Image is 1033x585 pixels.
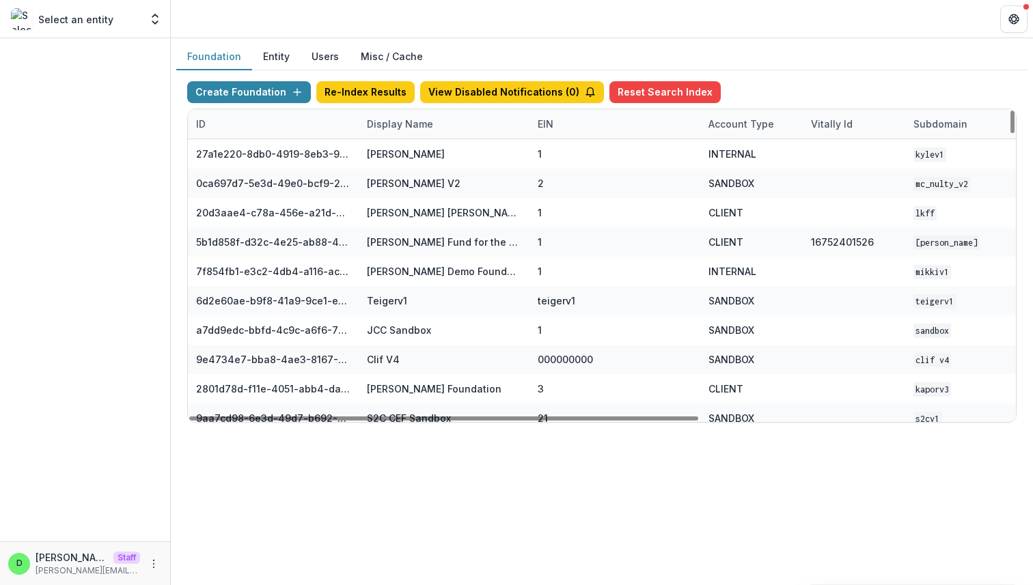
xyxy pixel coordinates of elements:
[913,324,951,338] code: sandbox
[538,323,542,337] div: 1
[538,205,542,220] div: 1
[196,294,350,308] div: 6d2e60ae-b9f8-41a9-9ce1-e608d0f20ec5
[367,352,400,367] div: Clif V4
[367,294,407,308] div: Teigerv1
[913,206,937,220] code: lkff
[11,8,33,30] img: Select an entity
[196,382,350,396] div: 2801d78d-f11e-4051-abb4-dab00da98882
[367,323,431,337] div: JCC Sandbox
[913,147,946,162] code: kylev1
[538,147,542,161] div: 1
[367,176,460,190] div: [PERSON_NAME] V2
[811,235,874,249] div: 16752401526
[905,109,1008,139] div: Subdomain
[913,412,941,426] code: s2cv1
[196,235,350,249] div: 5b1d858f-d32c-4e25-ab88-434536713791
[196,323,350,337] div: a7dd9edc-bbfd-4c9c-a6f6-76d0743bf1cd
[36,550,108,565] p: [PERSON_NAME]
[16,559,23,568] div: Divyansh
[708,294,754,308] div: SANDBOX
[700,109,803,139] div: Account Type
[196,176,350,190] div: 0ca697d7-5e3d-49e0-bcf9-217f69e92d71
[708,205,743,220] div: CLIENT
[188,117,214,131] div: ID
[188,109,359,139] div: ID
[913,353,951,367] code: Clif V4
[538,294,575,308] div: teigerv1
[367,382,501,396] div: [PERSON_NAME] Foundation
[529,109,700,139] div: EIN
[146,5,165,33] button: Open entity switcher
[316,81,415,103] button: Re-Index Results
[350,44,434,70] button: Misc / Cache
[708,352,754,367] div: SANDBOX
[913,177,970,191] code: mc_nulty_v2
[708,411,754,425] div: SANDBOX
[196,264,350,279] div: 7f854fb1-e3c2-4db4-a116-aca576521abc
[708,264,756,279] div: INTERNAL
[367,235,521,249] div: [PERSON_NAME] Fund for the Blind
[538,176,544,190] div: 2
[913,236,980,250] code: [PERSON_NAME]
[359,109,529,139] div: Display Name
[146,556,162,572] button: More
[252,44,301,70] button: Entity
[803,109,905,139] div: Vitally Id
[708,147,756,161] div: INTERNAL
[113,552,140,564] p: Staff
[367,411,451,425] div: S2C CEF Sandbox
[538,352,593,367] div: 000000000
[700,117,782,131] div: Account Type
[420,81,604,103] button: View Disabled Notifications (0)
[367,205,521,220] div: [PERSON_NAME] [PERSON_NAME] Family Foundation
[913,382,951,397] code: kaporv3
[196,352,350,367] div: 9e4734e7-bba8-4ae3-8167-95d86cec7b4b
[359,117,441,131] div: Display Name
[38,12,113,27] p: Select an entity
[708,323,754,337] div: SANDBOX
[196,147,350,161] div: 27a1e220-8db0-4919-8eb3-9f29ee33f7b0
[367,147,445,161] div: [PERSON_NAME]
[187,81,311,103] button: Create Foundation
[538,382,544,396] div: 3
[913,265,951,279] code: mikkiv1
[196,205,350,220] div: 20d3aae4-c78a-456e-a21d-91c97a6a725f
[803,117,861,131] div: Vitally Id
[708,235,743,249] div: CLIENT
[529,117,562,131] div: EIN
[913,294,956,309] code: teigerv1
[609,81,721,103] button: Reset Search Index
[176,44,252,70] button: Foundation
[301,44,350,70] button: Users
[538,264,542,279] div: 1
[538,235,542,249] div: 1
[36,565,140,577] p: [PERSON_NAME][EMAIL_ADDRESS][DOMAIN_NAME]
[196,411,350,425] div: 9aa7cd98-6e3d-49d7-b692-3e5f3d1facd4
[1000,5,1028,33] button: Get Help
[367,264,521,279] div: [PERSON_NAME] Demo Foundation
[708,176,754,190] div: SANDBOX
[905,117,976,131] div: Subdomain
[708,382,743,396] div: CLIENT
[538,411,548,425] div: 21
